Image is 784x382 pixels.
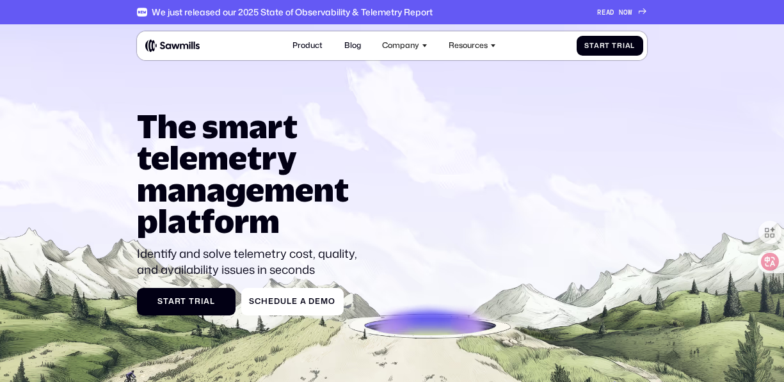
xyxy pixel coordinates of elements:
p: Identify and solve telemetry cost, quality, and availability issues in seconds [137,246,364,278]
a: Schedule a Demo [241,288,344,315]
h1: The smart telemetry management platform [137,110,364,237]
a: Blog [339,35,367,56]
div: Start Trial [145,297,228,306]
a: Start Trial [137,288,235,315]
div: Schedule a Demo [249,297,335,306]
div: Company [382,41,419,51]
a: Product [287,35,328,56]
a: Start Trial [577,36,643,56]
div: READ NOW [597,8,632,17]
a: READ NOW [597,8,647,17]
div: We just released our 2025 State of Observability & Telemetry Report [152,7,433,18]
div: Resources [449,41,488,51]
div: Start Trial [584,42,635,50]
